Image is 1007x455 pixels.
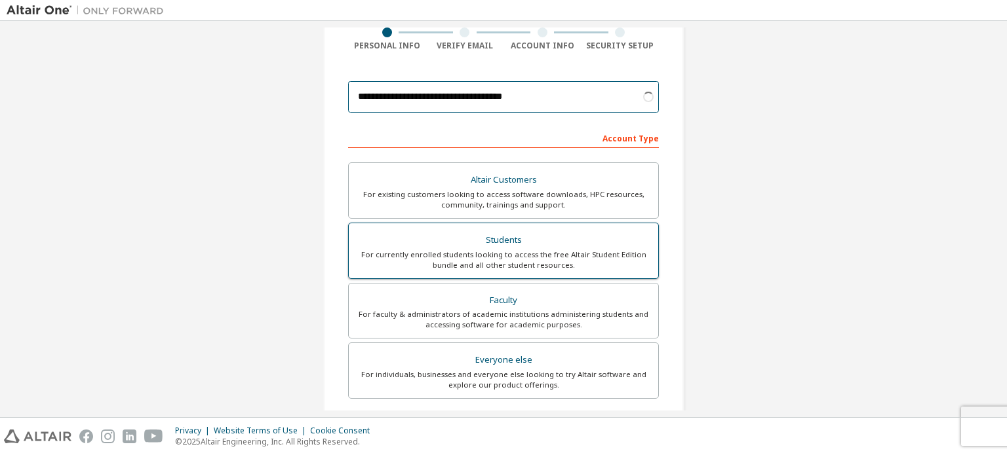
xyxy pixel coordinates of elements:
[357,249,650,270] div: For currently enrolled students looking to access the free Altair Student Edition bundle and all ...
[348,127,659,148] div: Account Type
[79,429,93,443] img: facebook.svg
[357,171,650,189] div: Altair Customers
[175,436,378,447] p: © 2025 Altair Engineering, Inc. All Rights Reserved.
[357,291,650,310] div: Faculty
[426,41,504,51] div: Verify Email
[357,369,650,390] div: For individuals, businesses and everyone else looking to try Altair software and explore our prod...
[357,231,650,249] div: Students
[348,41,426,51] div: Personal Info
[214,426,310,436] div: Website Terms of Use
[582,41,660,51] div: Security Setup
[357,189,650,210] div: For existing customers looking to access software downloads, HPC resources, community, trainings ...
[123,429,136,443] img: linkedin.svg
[310,426,378,436] div: Cookie Consent
[357,309,650,330] div: For faculty & administrators of academic institutions administering students and accessing softwa...
[357,351,650,369] div: Everyone else
[144,429,163,443] img: youtube.svg
[4,429,71,443] img: altair_logo.svg
[7,4,170,17] img: Altair One
[175,426,214,436] div: Privacy
[101,429,115,443] img: instagram.svg
[503,41,582,51] div: Account Info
